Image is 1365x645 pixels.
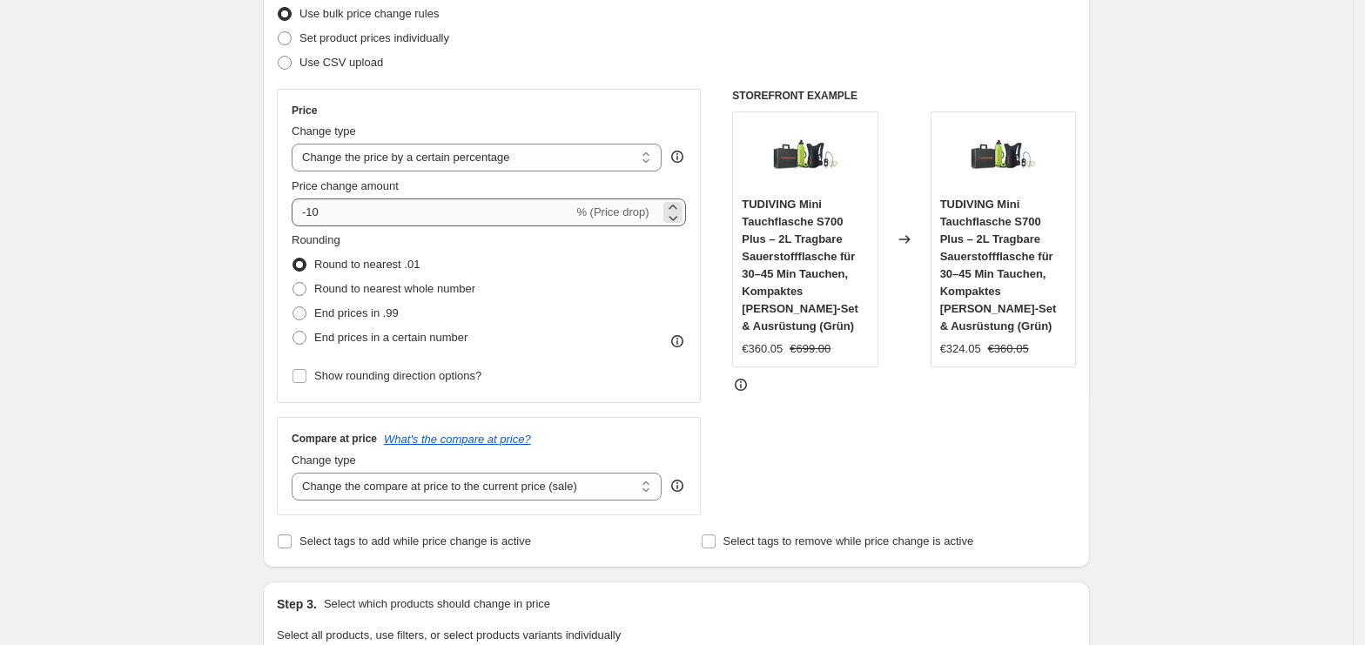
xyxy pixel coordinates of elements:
[742,340,783,358] div: €360.05
[299,56,383,69] span: Use CSV upload
[277,595,317,613] h2: Step 3.
[292,198,573,226] input: -15
[669,148,686,165] div: help
[314,331,467,344] span: End prices in a certain number
[314,369,481,382] span: Show rounding direction options?
[732,89,1076,103] h6: STOREFRONT EXAMPLE
[299,7,439,20] span: Use bulk price change rules
[770,121,840,191] img: 71xbQLOzRKL_80x.jpg
[988,340,1029,358] strike: €360.05
[299,534,531,548] span: Select tags to add while price change is active
[292,432,377,446] h3: Compare at price
[790,340,830,358] strike: €699.00
[292,124,356,138] span: Change type
[384,433,531,446] button: What's the compare at price?
[314,306,399,319] span: End prices in .99
[968,121,1038,191] img: 71xbQLOzRKL_80x.jpg
[940,340,981,358] div: €324.05
[314,282,475,295] span: Round to nearest whole number
[742,198,858,333] span: TUDIVING Mini Tauchflasche S700 Plus – 2L Tragbare Sauerstoffflasche für 30–45 Min Tauchen, Kompa...
[292,179,399,192] span: Price change amount
[324,595,550,613] p: Select which products should change in price
[576,205,649,218] span: % (Price drop)
[292,454,356,467] span: Change type
[292,233,340,246] span: Rounding
[314,258,420,271] span: Round to nearest .01
[299,31,449,44] span: Set product prices individually
[723,534,974,548] span: Select tags to remove while price change is active
[940,198,1057,333] span: TUDIVING Mini Tauchflasche S700 Plus – 2L Tragbare Sauerstoffflasche für 30–45 Min Tauchen, Kompa...
[292,104,317,118] h3: Price
[669,477,686,494] div: help
[277,628,621,642] span: Select all products, use filters, or select products variants individually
